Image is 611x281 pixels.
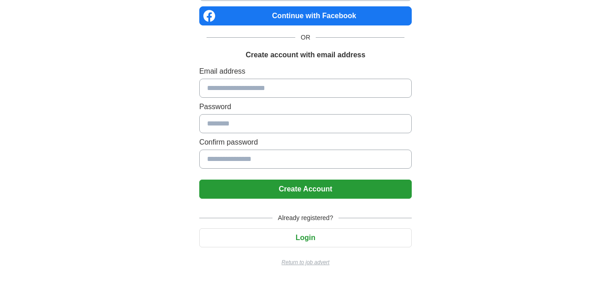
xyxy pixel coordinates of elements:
[199,228,412,247] button: Login
[199,66,412,77] label: Email address
[295,33,316,42] span: OR
[273,213,338,223] span: Already registered?
[199,258,412,266] a: Return to job advert
[199,101,412,112] label: Password
[199,234,412,241] a: Login
[199,6,412,25] a: Continue with Facebook
[199,180,412,199] button: Create Account
[199,137,412,148] label: Confirm password
[246,50,365,60] h1: Create account with email address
